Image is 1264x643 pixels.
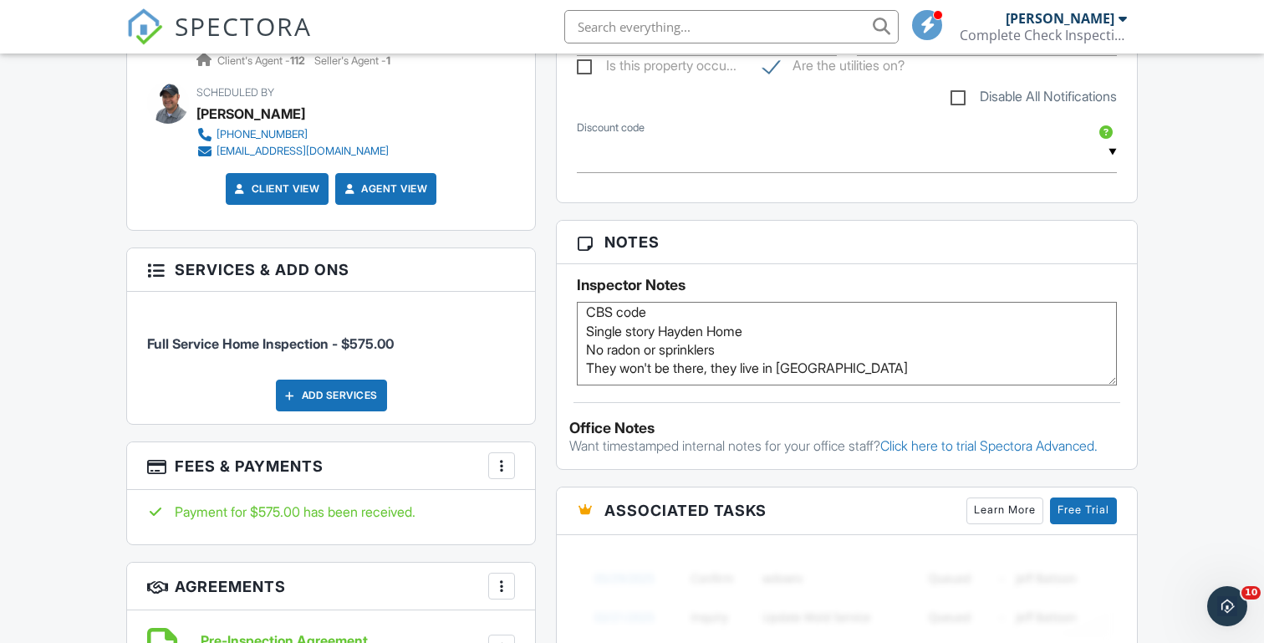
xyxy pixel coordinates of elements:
[604,499,767,522] span: Associated Tasks
[196,126,389,143] a: [PHONE_NUMBER]
[147,304,515,366] li: Service: Full Service Home Inspection
[147,335,394,352] span: Full Service Home Inspection - $575.00
[951,89,1117,110] label: Disable All Notifications
[880,437,1098,454] a: Click here to trial Spectora Advanced.
[577,58,736,79] label: Is this property occupied?
[276,380,387,411] div: Add Services
[577,302,1117,385] textarea: CBS code Single story Hayden Home No radon or sprinklers They won't be there, they live in [GEOGR...
[147,503,515,521] div: Payment for $575.00 has been received.
[232,181,320,197] a: Client View
[569,436,1124,455] p: Want timestamped internal notes for your office staff?
[175,8,312,43] span: SPECTORA
[966,498,1043,524] a: Learn More
[196,101,305,126] div: [PERSON_NAME]
[217,54,308,67] span: Client's Agent -
[314,54,390,67] span: Seller's Agent -
[564,10,899,43] input: Search everything...
[960,27,1127,43] div: Complete Check Inspections, LLC
[569,420,1124,436] div: Office Notes
[341,181,427,197] a: Agent View
[1050,498,1117,524] a: Free Trial
[386,54,390,67] strong: 1
[217,145,389,158] div: [EMAIL_ADDRESS][DOMAIN_NAME]
[127,563,535,610] h3: Agreements
[1207,586,1247,626] iframe: Intercom live chat
[763,58,905,79] label: Are the utilities on?
[577,277,1117,293] h5: Inspector Notes
[290,54,305,67] strong: 112
[127,248,535,292] h3: Services & Add ons
[127,442,535,490] h3: Fees & Payments
[557,221,1137,264] h3: Notes
[126,8,163,45] img: The Best Home Inspection Software - Spectora
[1241,586,1261,600] span: 10
[577,120,645,135] label: Discount code
[217,128,308,141] div: [PHONE_NUMBER]
[196,143,389,160] a: [EMAIL_ADDRESS][DOMAIN_NAME]
[196,86,274,99] span: Scheduled By
[126,23,312,58] a: SPECTORA
[1006,10,1114,27] div: [PERSON_NAME]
